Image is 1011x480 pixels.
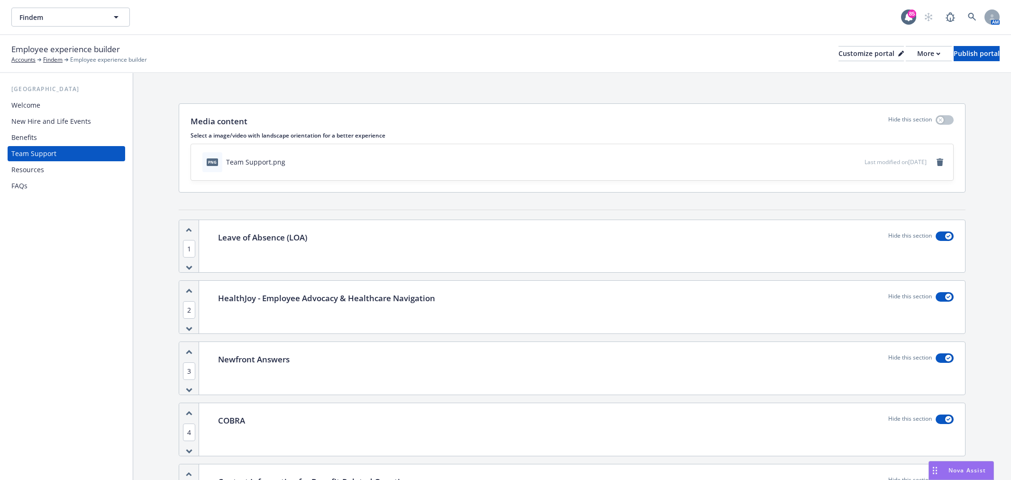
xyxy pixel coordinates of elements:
p: Select a image/video with landscape orientation for a better experience [191,131,954,139]
a: Team Support [8,146,125,161]
span: Nova Assist [948,466,986,474]
span: 1 [183,240,195,258]
button: download file [837,157,845,167]
span: 2 [183,301,195,319]
a: FAQs [8,178,125,194]
p: Media content [191,115,247,128]
button: Customize portal [838,46,904,61]
a: Findem [43,55,63,64]
a: Welcome [8,98,125,113]
div: 85 [908,9,916,18]
a: remove [934,157,946,168]
p: Hide this section [888,115,932,128]
div: Team Support.png [226,157,285,167]
a: Accounts [11,55,36,64]
button: 2 [183,305,195,315]
p: HealthJoy - Employee Advocacy & Healthcare Navigation [218,292,435,305]
span: Last modified on [DATE] [865,158,927,166]
div: New Hire and Life Events [11,114,91,129]
p: Hide this section [888,231,932,244]
button: 4 [183,427,195,437]
div: More [917,46,940,61]
button: 3 [183,366,195,376]
button: Findem [11,8,130,27]
button: 1 [183,244,195,254]
p: Hide this section [888,292,932,305]
div: Team Support [11,146,56,161]
a: New Hire and Life Events [8,114,125,129]
p: Hide this section [888,415,932,427]
button: More [906,46,952,61]
button: Nova Assist [929,461,994,480]
div: Welcome [11,98,40,113]
p: Leave of Absence (LOA) [218,231,307,244]
button: Publish portal [954,46,1000,61]
div: Resources [11,162,44,177]
a: Start snowing [919,8,938,27]
span: 4 [183,424,195,441]
span: png [207,158,218,166]
a: Search [963,8,982,27]
a: Benefits [8,130,125,145]
div: FAQs [11,178,27,194]
a: Report a Bug [941,8,960,27]
p: Newfront Answers [218,353,290,366]
div: Drag to move [929,462,941,480]
p: COBRA [218,415,245,427]
a: Resources [8,162,125,177]
p: Hide this section [888,353,932,366]
span: 3 [183,362,195,380]
span: Findem [19,12,101,22]
div: [GEOGRAPHIC_DATA] [8,84,125,94]
span: Employee experience builder [11,43,120,55]
span: Employee experience builder [70,55,147,64]
div: Benefits [11,130,37,145]
button: preview file [852,157,861,167]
